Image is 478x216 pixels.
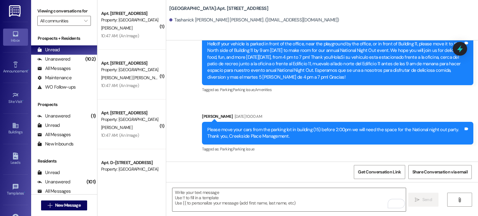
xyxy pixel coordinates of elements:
button: New Message [41,200,87,210]
div: 10:47 AM: (An Image) [101,132,139,138]
div: Property: [GEOGRAPHIC_DATA] [101,17,159,23]
div: Apt. [STREET_ADDRESS] [101,60,159,67]
div: Prospects + Residents [31,35,97,42]
div: Unread [37,47,60,53]
i:  [48,203,52,208]
div: (102) [84,54,97,64]
div: WO Follow-ups [37,84,76,90]
span: [PERSON_NAME] [101,25,132,31]
div: Tagged as: [202,145,473,154]
div: (1) [89,111,97,121]
a: Site Visit • [3,90,28,107]
div: (101) [85,177,97,187]
div: [PERSON_NAME] [202,113,473,122]
div: Tashanick [PERSON_NAME] [PERSON_NAME]. ([EMAIL_ADDRESS][DOMAIN_NAME]) [169,17,339,23]
a: Leads [3,151,28,168]
div: Unanswered [37,179,70,185]
span: Parking issue [233,146,255,152]
div: Please move your cars from the parking lot in building (15) before 2:00pm we will need the space ... [207,126,463,140]
div: Residents [31,158,97,164]
input: All communities [40,16,81,26]
div: Unanswered [37,56,70,62]
span: Parking , [220,87,233,92]
b: [GEOGRAPHIC_DATA]: Apt. [STREET_ADDRESS] [169,5,268,12]
span: Parking issue , [233,87,255,92]
div: Apt. [STREET_ADDRESS] [101,110,159,116]
div: [DATE] 10:00 AM [233,113,262,120]
span: New Message [55,202,81,209]
span: Amenities [255,87,272,92]
span: Share Conversation via email [412,169,468,175]
div: Unread [37,122,60,129]
button: Share Conversation via email [408,165,472,179]
div: Property: [GEOGRAPHIC_DATA] [101,116,159,123]
i:  [415,197,419,202]
i:  [84,18,87,23]
div: All Messages [37,65,71,72]
i:  [457,197,462,202]
button: Send [408,193,438,207]
button: Get Conversation Link [354,165,405,179]
div: Prospects [31,101,97,108]
div: Unanswered [37,113,70,119]
div: All Messages [37,188,71,195]
div: Apt. [STREET_ADDRESS] [101,10,159,17]
div: 10:47 AM: (An Image) [101,83,139,88]
span: [PERSON_NAME] [101,125,132,130]
span: • [28,68,29,72]
div: New Inbounds [37,141,73,147]
label: Viewing conversations for [37,6,91,16]
span: Parking , [220,146,233,152]
span: Send [422,196,432,203]
a: Templates • [3,182,28,198]
div: Property: [GEOGRAPHIC_DATA] [101,67,159,73]
span: Get Conversation Link [358,169,401,175]
div: Hello:If your vehicle is parked in front of the office, near the playground by the office, or in ... [207,41,463,81]
div: Unread [37,169,60,176]
textarea: To enrich screen reader interactions, please activate Accessibility in Grammarly extension settings [172,188,405,211]
span: • [24,190,25,195]
span: • [22,99,23,103]
span: [PERSON_NAME] [PERSON_NAME] [101,75,164,80]
img: ResiDesk Logo [9,5,22,17]
div: Property: [GEOGRAPHIC_DATA] [101,166,159,172]
div: Apt. D-[STREET_ADDRESS] [101,159,159,166]
div: Maintenance [37,75,72,81]
a: Inbox [3,29,28,45]
div: 10:47 AM: (An Image) [101,33,139,39]
div: Tagged as: [202,85,473,94]
a: Buildings [3,120,28,137]
div: All Messages [37,131,71,138]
